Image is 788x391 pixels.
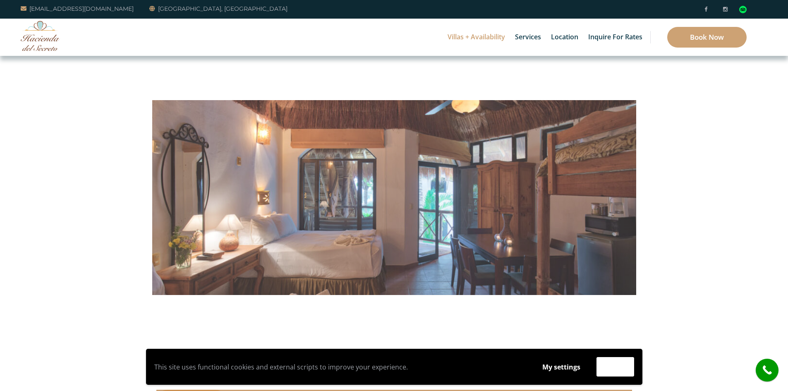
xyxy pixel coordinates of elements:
img: IMG_2496-1000x667.jpg [152,36,636,359]
a: Location [547,19,582,56]
img: Awesome Logo [21,21,60,51]
a: Services [511,19,545,56]
button: My settings [534,357,588,377]
div: Read traveler reviews on Tripadvisor [739,6,747,13]
a: Inquire for Rates [584,19,647,56]
a: Villas + Availability [443,19,509,56]
a: call [756,359,778,381]
a: [EMAIL_ADDRESS][DOMAIN_NAME] [21,4,134,14]
button: Accept [596,357,634,377]
p: This site uses functional cookies and external scripts to improve your experience. [154,361,526,373]
img: Tripadvisor_logomark.svg [739,6,747,13]
a: Book Now [667,27,747,48]
a: [GEOGRAPHIC_DATA], [GEOGRAPHIC_DATA] [149,4,287,14]
i: call [758,361,776,379]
